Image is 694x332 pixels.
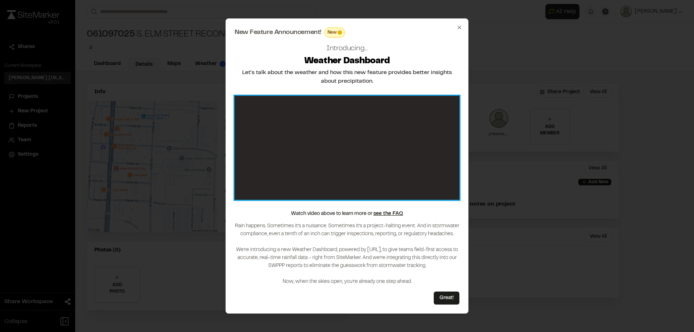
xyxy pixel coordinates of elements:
h2: Weather Dashboard [304,56,390,67]
div: This feature is brand new! Enjoy! [324,27,346,38]
a: see the FAQ [373,212,403,216]
p: Rain happens. Sometimes it’s a nuisance. Sometimes it’s a project-halting event. And in stormwate... [235,222,459,286]
span: New Feature Announcement! [235,29,321,36]
button: Great! [434,292,459,305]
span: New [327,29,337,36]
p: Watch video above to learn more or [291,210,403,218]
span: This feature is brand new! Enjoy! [338,30,342,35]
h2: Let's talk about the weather and how this new feature provides better insights about precipitation. [235,68,459,86]
h2: Introducing... [326,43,368,54]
